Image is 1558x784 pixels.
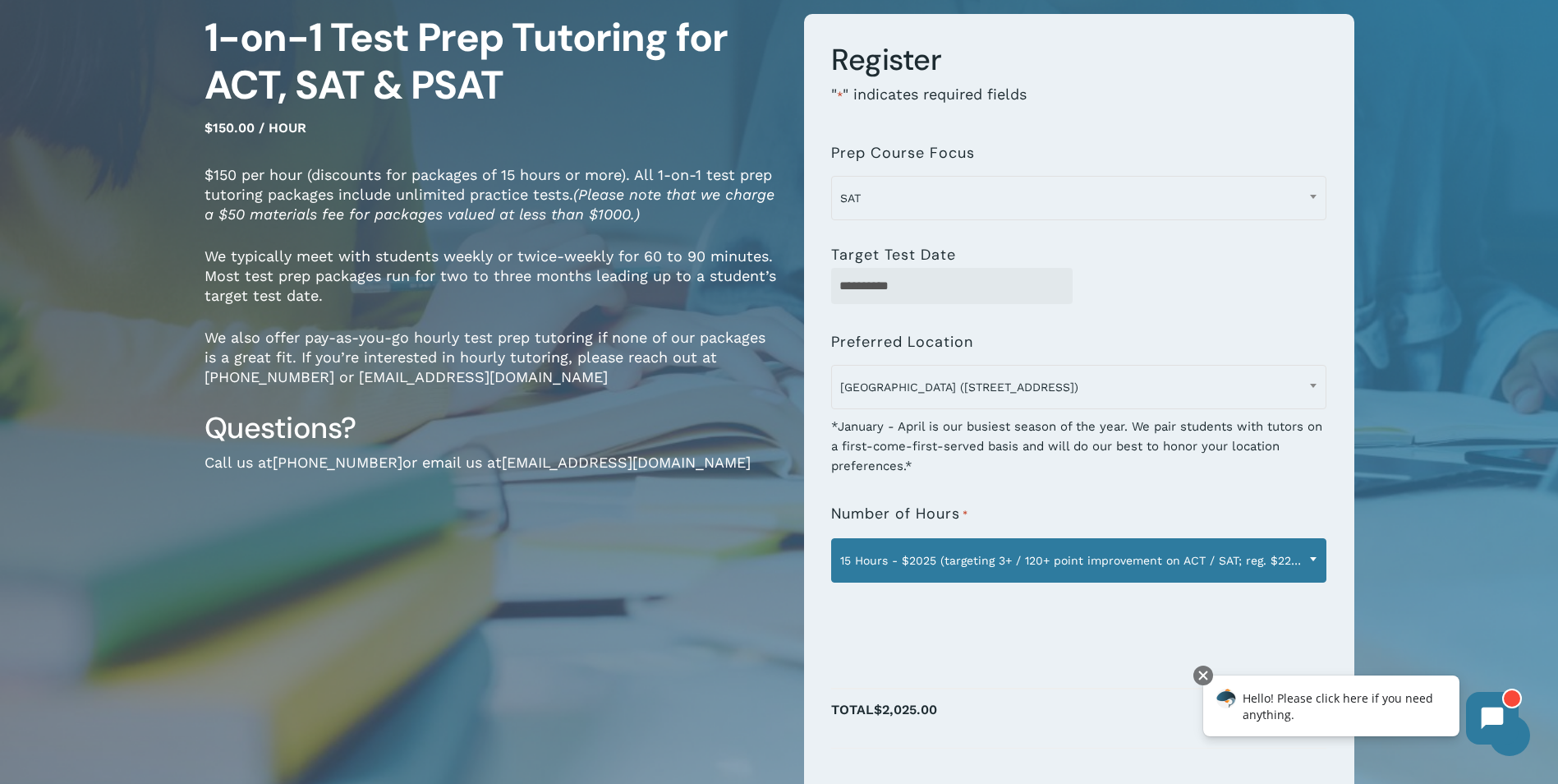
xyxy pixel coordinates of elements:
[205,120,306,136] span: $150.00 / hour
[831,247,956,263] label: Target Test Date
[831,365,1326,409] span: Denver (1633 Fillmore St.)
[831,505,968,523] label: Number of Hours
[832,543,1326,578] span: 15 Hours - $2025 (targeting 3+ / 120+ point improvement on ACT / SAT; reg. $2250)
[502,454,751,471] a: [EMAIL_ADDRESS][DOMAIN_NAME]
[874,702,937,717] span: $2,025.00
[831,85,1326,128] p: " " indicates required fields
[205,165,779,247] p: $150 per hour (discounts for packages of 15 hours or more). All 1-on-1 test prep tutoring package...
[831,41,1326,79] h3: Register
[831,538,1326,583] span: 15 Hours - $2025 (targeting 3+ / 120+ point improvement on ACT / SAT; reg. $2250)
[831,145,975,161] label: Prep Course Focus
[831,698,1326,740] p: Total
[205,247,779,328] p: We typically meet with students weekly or twice-weekly for 60 to 90 minutes. Most test prep packa...
[205,14,779,109] h1: 1-on-1 Test Prep Tutoring for ACT, SAT & PSAT
[832,181,1326,215] span: SAT
[205,409,779,447] h3: Questions?
[831,334,973,350] label: Preferred Location
[831,593,1081,657] iframe: reCAPTCHA
[205,453,779,495] p: Call us at or email us at
[831,176,1326,220] span: SAT
[1186,662,1535,761] iframe: Chatbot
[273,454,402,471] a: [PHONE_NUMBER]
[832,370,1326,404] span: Denver (1633 Fillmore St.)
[831,406,1326,476] div: *January - April is our busiest season of the year. We pair students with tutors on a first-come-...
[205,328,779,409] p: We also offer pay-as-you-go hourly test prep tutoring if none of our packages is a great fit. If ...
